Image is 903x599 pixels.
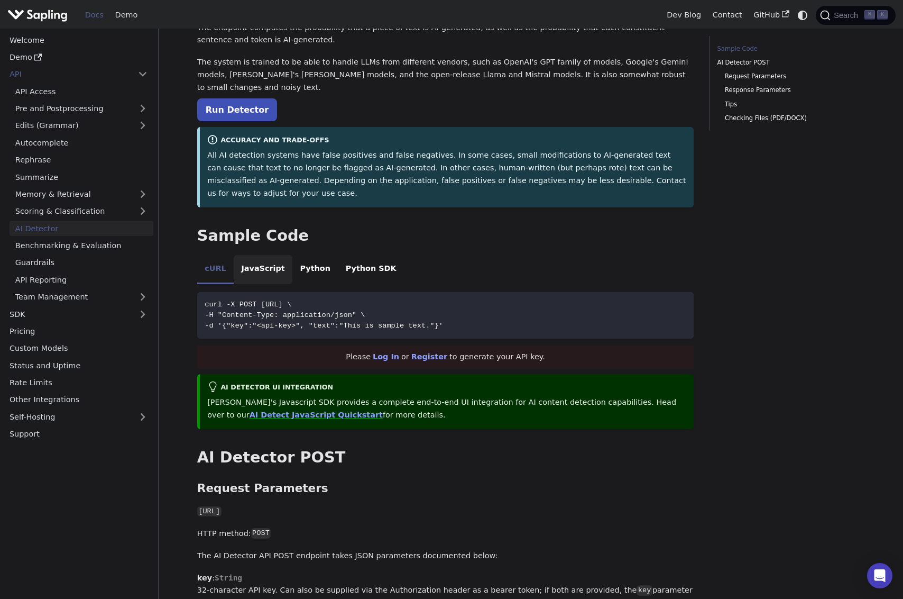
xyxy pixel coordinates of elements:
a: Rephrase [10,152,153,168]
span: -H "Content-Type: application/json" \ [205,311,365,319]
p: The AI Detector API POST endpoint takes JSON parameters documented below: [197,550,694,562]
a: Edits (Grammar) [10,118,153,133]
a: Other Integrations [4,392,153,407]
li: JavaScript [234,255,292,285]
button: Search (Command+K) [816,6,895,25]
span: Search [831,11,864,20]
a: Contact [707,7,748,23]
p: The endpoint computes the probability that a piece of text is AI-generated, as well as the probab... [197,22,694,47]
a: API Access [10,84,153,99]
kbd: K [877,10,888,20]
div: Open Intercom Messenger [867,563,892,588]
img: Sapling.ai [7,7,68,23]
button: Collapse sidebar category 'API' [132,67,153,82]
code: key [637,585,652,596]
p: All AI detection systems have false positives and false negatives. In some cases, small modificat... [207,149,686,199]
a: Team Management [10,289,153,305]
a: Log In [373,352,399,361]
code: [URL] [197,506,222,517]
a: Self-Hosting [4,409,153,424]
a: Rate Limits [4,375,153,391]
a: Custom Models [4,341,153,356]
a: Dev Blog [661,7,706,23]
a: AI Detector POST [717,58,861,68]
a: API [4,67,132,82]
a: API Reporting [10,272,153,287]
a: AI Detector [10,221,153,236]
a: AI Detect JavaScript Quickstart [250,411,383,419]
a: Tips [725,99,857,110]
a: Autocomplete [10,135,153,150]
a: Sapling.ai [7,7,71,23]
a: Support [4,426,153,442]
code: POST [251,528,271,539]
span: String [215,574,242,582]
a: Docs [79,7,109,23]
a: Demo [4,50,153,65]
button: Expand sidebar category 'SDK' [132,306,153,322]
a: Pricing [4,324,153,339]
a: Welcome [4,32,153,48]
a: SDK [4,306,132,322]
a: Request Parameters [725,71,857,81]
a: Scoring & Classification [10,204,153,219]
div: Please or to generate your API key. [197,346,694,369]
kbd: ⌘ [864,10,875,20]
li: Python SDK [338,255,404,285]
div: Accuracy and Trade-offs [207,134,686,147]
span: -d '{"key":"<api-key>", "text":"This is sample text."}' [205,322,443,330]
span: curl -X POST [URL] \ [205,301,291,308]
strong: key [197,574,212,582]
li: Python [292,255,338,285]
a: Benchmarking & Evaluation [10,238,153,253]
p: The system is trained to be able to handle LLMs from different vendors, such as OpenAI's GPT fami... [197,56,694,94]
div: AI Detector UI integration [207,382,686,394]
h2: Sample Code [197,226,694,246]
button: Switch between dark and light mode (currently system mode) [795,7,810,23]
a: Response Parameters [725,85,857,95]
h3: Request Parameters [197,482,694,496]
a: Pre and Postprocessing [10,101,153,116]
a: Demo [109,7,143,23]
h2: AI Detector POST [197,448,694,467]
a: Memory & Retrieval [10,187,153,202]
p: [PERSON_NAME]'s Javascript SDK provides a complete end-to-end UI integration for AI content detec... [207,396,686,422]
a: Guardrails [10,255,153,270]
a: Status and Uptime [4,358,153,373]
li: cURL [197,255,234,285]
a: Sample Code [717,44,861,54]
a: Summarize [10,169,153,185]
a: Run Detector [197,98,277,121]
p: HTTP method: [197,528,694,540]
a: Checking Files (PDF/DOCX) [725,113,857,123]
a: Register [411,352,447,361]
a: GitHub [748,7,795,23]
